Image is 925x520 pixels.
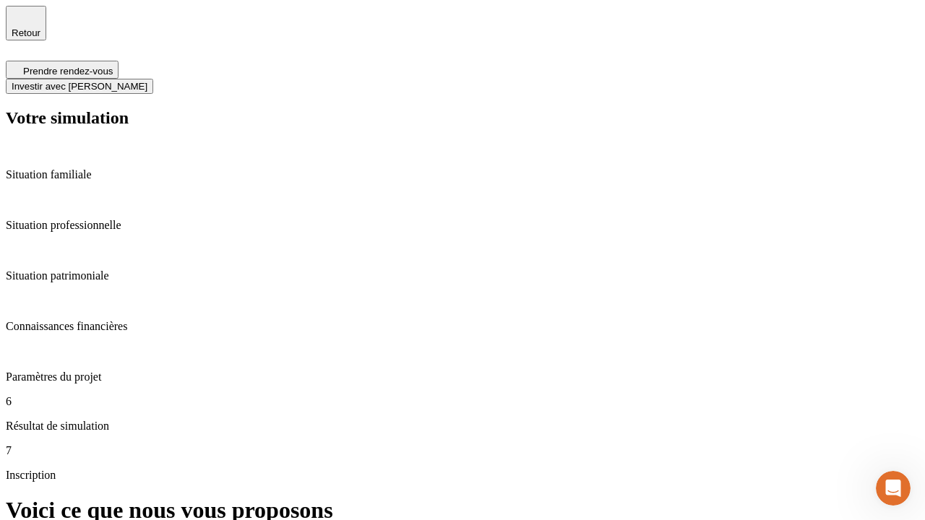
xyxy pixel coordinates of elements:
[6,370,919,383] p: Paramètres du projet
[6,6,46,40] button: Retour
[6,79,153,94] button: Investir avec [PERSON_NAME]
[23,66,113,77] span: Prendre rendez-vous
[6,320,919,333] p: Connaissances financières
[6,420,919,433] p: Résultat de simulation
[6,219,919,232] p: Situation professionnelle
[6,444,919,457] p: 7
[12,27,40,38] span: Retour
[6,269,919,282] p: Situation patrimoniale
[6,395,919,408] p: 6
[876,471,911,506] iframe: Intercom live chat
[6,61,119,79] button: Prendre rendez-vous
[6,469,919,482] p: Inscription
[6,168,919,181] p: Situation familiale
[12,81,147,92] span: Investir avec [PERSON_NAME]
[6,108,919,128] h2: Votre simulation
